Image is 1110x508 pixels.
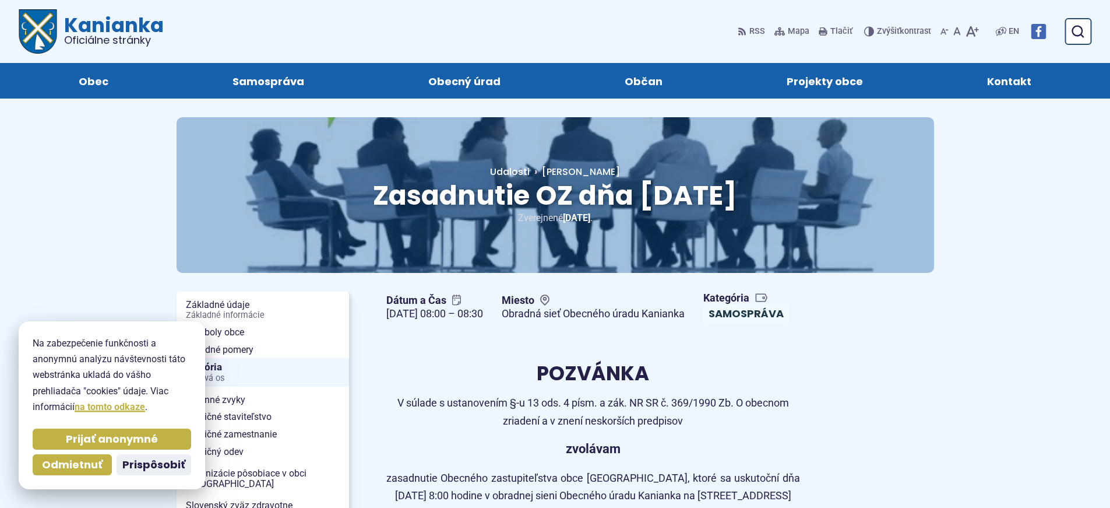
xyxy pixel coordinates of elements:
[787,63,863,99] span: Projekty obce
[566,442,621,456] strong: zvolávam
[19,9,57,54] img: Prejsť na domovskú stránku
[864,19,933,44] button: Zvýšiťkontrast
[186,374,340,383] span: Časová os
[1006,24,1021,38] a: EN
[177,443,349,461] a: Tradičný odev
[214,210,897,226] p: Zverejnené .
[502,307,685,321] figcaption: Obradná sieť Obecného úradu Kanianka
[703,304,789,323] a: Samospráva
[177,358,349,387] a: HistóriaČasová os
[186,324,340,341] span: Symboly obce
[177,426,349,443] a: Tradičné zamestnanie
[703,292,794,305] span: Kategória
[33,335,191,415] p: Na zabezpečenie funkčnosti a anonymnú analýzu návštevnosti táto webstránka ukladá do vášho prehli...
[1009,24,1019,38] span: EN
[951,19,963,44] button: Nastaviť pôvodnú veľkosť písma
[186,391,340,409] span: Rodinné zvyky
[186,296,340,324] span: Základné údaje
[66,433,158,446] span: Prijať anonymné
[122,458,185,472] span: Prispôsobiť
[33,454,112,475] button: Odmietnuť
[186,465,340,492] span: Organizácie pôsobiace v obci [GEOGRAPHIC_DATA]
[182,63,354,99] a: Samospráva
[963,19,981,44] button: Zväčšiť veľkosť písma
[738,19,767,44] a: RSS
[788,24,809,38] span: Mapa
[575,63,713,99] a: Občan
[428,63,501,99] span: Obecný úrad
[177,391,349,409] a: Rodinné zvyky
[177,408,349,426] a: Tradičné staviteľstvo
[386,307,483,321] figcaption: [DATE] 08:00 – 08:30
[64,35,164,45] span: Oficiálne stránky
[490,165,530,178] a: Udalosti
[937,63,1082,99] a: Kontakt
[749,24,765,38] span: RSS
[502,294,685,307] span: Miesto
[386,394,800,430] p: V súlade s ustanovením §-u 13 ods. 4 písm. a zák. NR SR č. 369/1990 Zb. O obecnom zriadení a v zn...
[177,465,349,492] a: Organizácie pôsobiace v obci [GEOGRAPHIC_DATA]
[877,27,931,37] span: kontrast
[177,324,349,341] a: Symboly obce
[373,177,737,214] span: Zasadnutie OZ dňa [DATE]
[186,408,340,426] span: Tradičné staviteľstvo
[177,341,349,359] a: Prírodné pomery
[816,19,855,44] button: Tlačiť
[772,19,812,44] a: Mapa
[33,429,191,450] button: Prijať anonymné
[386,294,483,307] span: Dátum a Čas
[625,63,663,99] span: Občan
[987,63,1031,99] span: Kontakt
[186,341,340,359] span: Prírodné pomery
[938,19,951,44] button: Zmenšiť veľkosť písma
[542,165,620,178] span: [PERSON_NAME]
[57,15,164,45] span: Kanianka
[42,458,103,472] span: Odmietnuť
[186,443,340,461] span: Tradičný odev
[877,26,900,36] span: Zvýšiť
[537,359,649,387] strong: POZVÁNKA
[386,470,800,505] p: zasadnutie Obecného zastupiteľstva obce [GEOGRAPHIC_DATA], ktoré sa uskutoční dňa [DATE] 8:00 hod...
[186,358,340,387] span: História
[79,63,108,99] span: Obec
[186,311,340,320] span: Základné informácie
[530,165,620,178] a: [PERSON_NAME]
[19,9,164,54] a: Logo Kanianka, prejsť na domovskú stránku.
[117,454,191,475] button: Prispôsobiť
[75,401,145,412] a: na tomto odkaze
[378,63,551,99] a: Obecný úrad
[232,63,304,99] span: Samospráva
[563,212,590,223] span: [DATE]
[830,27,852,37] span: Tlačiť
[737,63,914,99] a: Projekty obce
[177,296,349,324] a: Základné údajeZákladné informácie
[1031,24,1046,39] img: Prejsť na Facebook stránku
[186,426,340,443] span: Tradičné zamestnanie
[28,63,158,99] a: Obec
